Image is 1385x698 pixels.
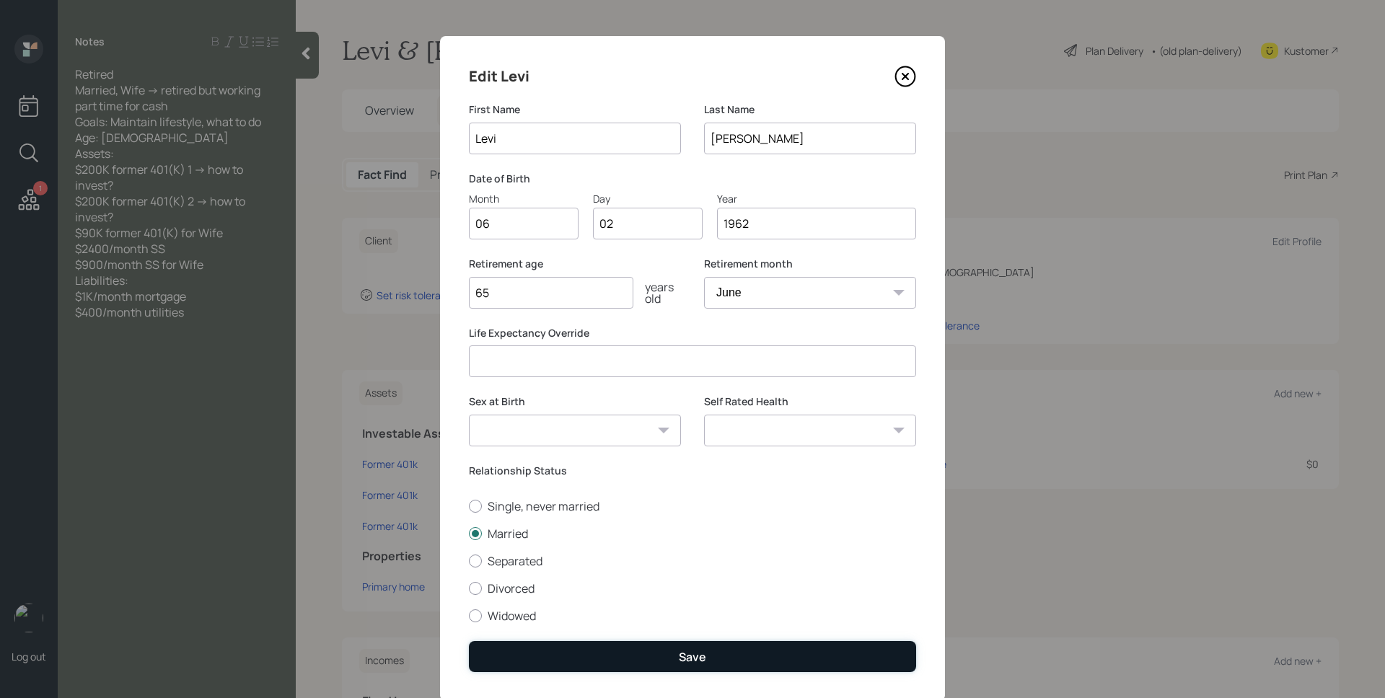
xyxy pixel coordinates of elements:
[679,649,706,665] div: Save
[469,553,916,569] label: Separated
[469,326,916,340] label: Life Expectancy Override
[469,498,916,514] label: Single, never married
[593,191,703,206] div: Day
[717,191,916,206] div: Year
[469,464,916,478] label: Relationship Status
[593,208,703,239] input: Day
[469,608,916,624] label: Widowed
[469,208,579,239] input: Month
[469,641,916,672] button: Save
[469,580,916,596] label: Divorced
[469,65,529,88] h4: Edit Levi
[469,172,916,186] label: Date of Birth
[633,281,681,304] div: years old
[469,394,681,409] label: Sex at Birth
[704,257,916,271] label: Retirement month
[704,394,916,409] label: Self Rated Health
[469,191,579,206] div: Month
[469,526,916,542] label: Married
[469,102,681,117] label: First Name
[704,102,916,117] label: Last Name
[469,257,681,271] label: Retirement age
[717,208,916,239] input: Year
